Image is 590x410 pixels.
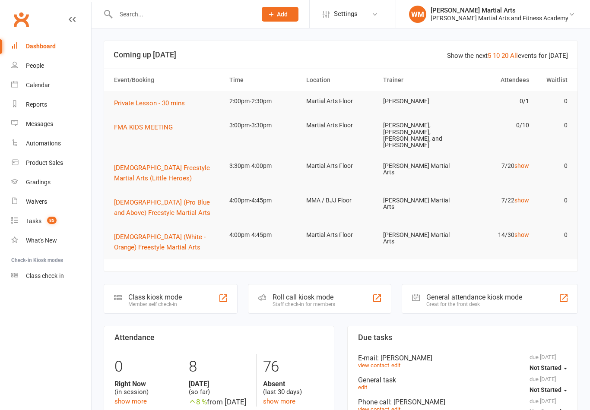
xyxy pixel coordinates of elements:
button: [DEMOGRAPHIC_DATA] (Pro Blue and Above) Freestyle Martial Arts [114,197,222,218]
div: 0 [114,354,175,380]
span: 8 % [189,397,207,406]
span: Not Started [530,386,561,393]
a: Automations [11,134,91,153]
a: Clubworx [10,9,32,30]
td: [PERSON_NAME] [379,91,456,111]
td: 7/20 [456,156,533,176]
span: [DEMOGRAPHIC_DATA] (White - Orange) Freestyle Martial Arts [114,233,206,251]
div: (so far) [189,380,249,396]
a: Gradings [11,173,91,192]
strong: Right Now [114,380,175,388]
a: People [11,56,91,76]
span: Settings [334,4,358,24]
span: [DEMOGRAPHIC_DATA] (Pro Blue and Above) Freestyle Martial Arts [114,199,210,217]
td: 0 [533,115,571,136]
div: 76 [263,354,324,380]
a: Waivers [11,192,91,211]
th: Location [302,69,379,91]
a: Reports [11,95,91,114]
div: from [DATE] [189,396,249,408]
div: Reports [26,101,47,108]
span: : [PERSON_NAME] [390,398,445,406]
div: [PERSON_NAME] Martial Arts [431,6,568,14]
a: Tasks 85 [11,211,91,231]
div: Calendar [26,82,50,88]
td: Martial Arts Floor [302,91,379,111]
div: Tasks [26,218,41,224]
a: Calendar [11,76,91,95]
a: What's New [11,231,91,250]
td: 0 [533,156,571,176]
div: Great for the front desk [426,301,522,307]
div: People [26,62,44,69]
div: (in session) [114,380,175,396]
div: Gradings [26,179,51,186]
a: show [514,197,529,204]
td: 0 [533,225,571,245]
a: edit [358,384,367,391]
th: Trainer [379,69,456,91]
a: show [514,231,529,238]
td: 2:00pm-2:30pm [225,91,302,111]
div: What's New [26,237,57,244]
div: Automations [26,140,61,147]
div: Class check-in [26,272,64,279]
td: 0/1 [456,91,533,111]
td: Martial Arts Floor [302,156,379,176]
th: Attendees [456,69,533,91]
a: 20 [501,52,508,60]
div: Product Sales [26,159,63,166]
td: 14/30 [456,225,533,245]
td: 3:30pm-4:00pm [225,156,302,176]
button: [DEMOGRAPHIC_DATA] Freestyle Martial Arts (Little Heroes) [114,163,222,183]
a: 10 [493,52,500,60]
td: 0/10 [456,115,533,136]
a: view contact [358,362,389,369]
a: show [514,162,529,169]
td: 0 [533,190,571,211]
td: 7/22 [456,190,533,211]
button: Private Lesson - 30 mins [114,98,191,108]
th: Event/Booking [110,69,225,91]
div: [PERSON_NAME] Martial Arts and Fitness Academy [431,14,568,22]
span: [DEMOGRAPHIC_DATA] Freestyle Martial Arts (Little Heroes) [114,164,210,182]
button: Not Started [530,360,567,376]
a: Dashboard [11,37,91,56]
div: General attendance kiosk mode [426,293,522,301]
td: Martial Arts Floor [302,225,379,245]
a: 5 [488,52,491,60]
div: WM [409,6,426,23]
div: E-mail [358,354,567,362]
td: [PERSON_NAME] Martial Arts [379,156,456,183]
td: 3:00pm-3:30pm [225,115,302,136]
span: Add [277,11,288,18]
strong: [DATE] [189,380,249,388]
div: Phone call [358,398,567,406]
h3: Due tasks [358,333,567,342]
span: Private Lesson - 30 mins [114,99,185,107]
button: Not Started [530,382,567,398]
div: 8 [189,354,249,380]
div: Show the next events for [DATE] [447,50,568,61]
h3: Attendance [114,333,324,342]
div: Roll call kiosk mode [273,293,335,301]
button: Add [262,7,298,22]
a: Class kiosk mode [11,266,91,286]
a: Messages [11,114,91,134]
td: 4:00pm-4:45pm [225,225,302,245]
td: MMA / BJJ Floor [302,190,379,211]
div: Messages [26,120,53,127]
div: General task [358,376,567,384]
th: Time [225,69,302,91]
div: Class kiosk mode [128,293,182,301]
span: Not Started [530,364,561,371]
a: show more [114,397,147,405]
strong: Absent [263,380,324,388]
h3: Coming up [DATE] [114,50,568,59]
td: 4:00pm-4:45pm [225,190,302,211]
td: [PERSON_NAME] Martial Arts [379,225,456,252]
span: 85 [47,217,57,224]
a: show more [263,397,295,405]
a: Product Sales [11,153,91,173]
td: [PERSON_NAME], [PERSON_NAME], [PERSON_NAME], and [PERSON_NAME] [379,115,456,156]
